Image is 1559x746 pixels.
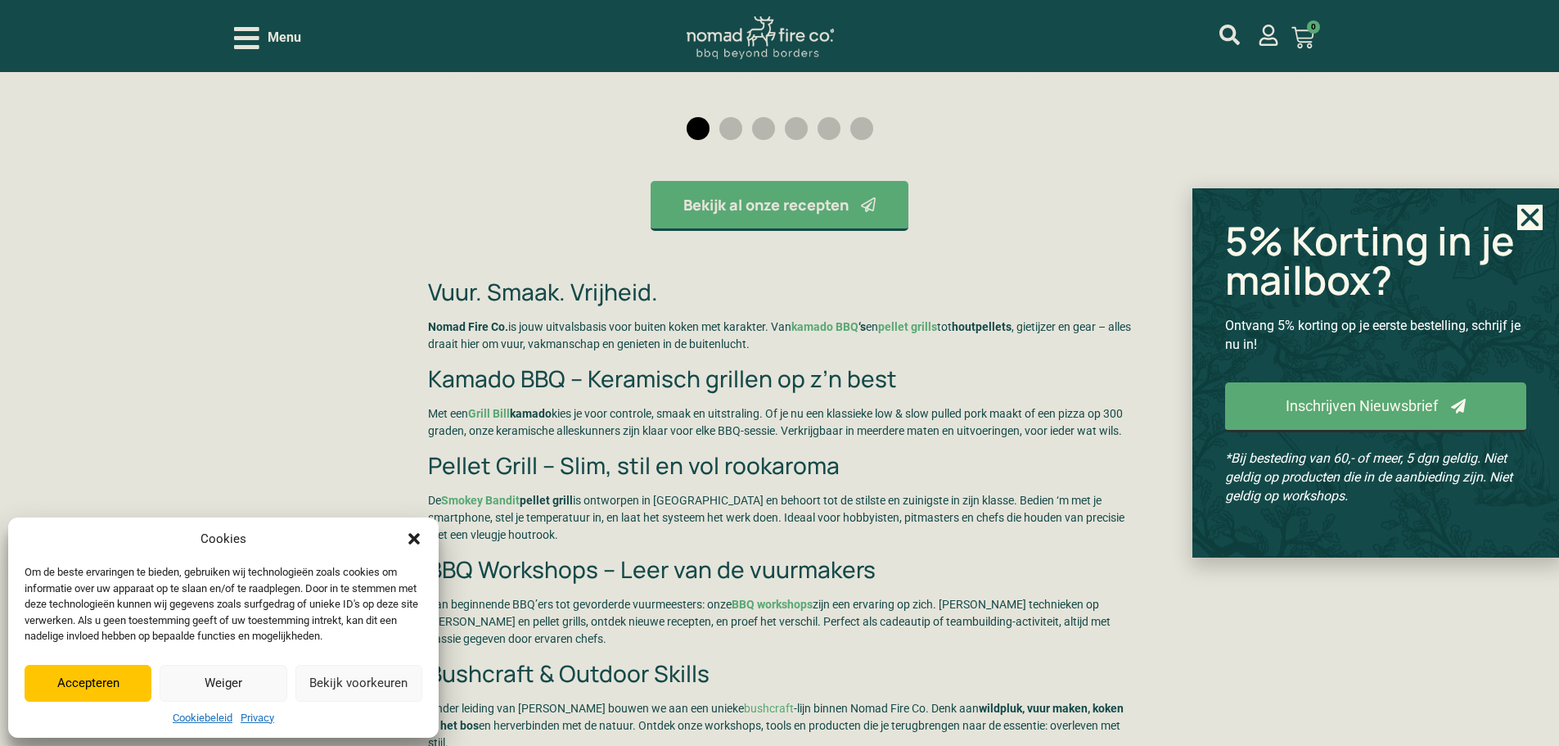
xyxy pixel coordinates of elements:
strong: ‘s [791,320,866,333]
h3: BBQ Workshops – Leer van de vuurmakers [428,556,1132,584]
a: Smokey Bandit [441,494,520,507]
h3: Vuur. Smaak. Vrijheid. [428,278,1132,306]
strong: kamado [468,407,552,420]
span: Bekijk al onze recepten [683,197,849,212]
a: Privacy [241,710,274,726]
span: 0 [1307,20,1320,34]
a: kamado BBQ [791,320,858,333]
p: Met een kies je voor controle, smaak en uitstraling. Of je nu een klassieke low & slow pulled por... [428,405,1132,440]
strong: houtpellets [952,320,1012,333]
a: mijn account [1258,25,1279,46]
button: Accepteren [25,665,151,702]
a: kamado bbq recepten [651,181,908,231]
h3: Kamado BBQ – Keramisch grillen op z’n best [428,365,1132,393]
div: Open/Close Menu [234,24,301,52]
span: Ga naar slide 3 [752,117,775,140]
a: Inschrijven Nieuwsbrief [1225,382,1526,432]
a: pellet grills [878,320,937,333]
div: Om de beste ervaringen te bieden, gebruiken wij technologieën zoals cookies om informatie over uw... [25,564,421,644]
button: Bekijk voorkeuren [295,665,422,702]
strong: Nomad Fire Co. [428,320,508,333]
div: Cookies [201,530,246,549]
a: Cookiebeleid [173,710,232,726]
p: Ontvang 5% korting op je eerste bestelling, schrijf je nu in! [1225,316,1526,354]
span: Ga naar slide 1 [687,117,710,140]
span: Ga naar slide 2 [719,117,742,140]
span: Inschrijven Nieuwsbrief [1286,399,1438,414]
p: De is ontworpen in [GEOGRAPHIC_DATA] en behoort tot de stilste en zuinigste in zijn klasse. Bedie... [428,492,1132,544]
a: Grill Bill [468,407,510,420]
p: is jouw uitvalsbasis voor buiten koken met karakter. Van en tot , gietijzer en gear – alles draai... [428,319,1132,353]
span: Menu [268,28,301,47]
a: bushcraft [744,702,794,715]
a: 0 [1272,16,1334,59]
span: Ga naar slide 6 [850,117,873,140]
h3: Pellet Grill – Slim, stil en vol rookaroma [428,452,1132,480]
img: Nomad Logo [687,16,834,60]
strong: pellet grill [441,494,573,507]
h3: Bushcraft & Outdoor Skills [428,660,1132,688]
div: Dialog sluiten [406,531,422,547]
span: Ga naar slide 4 [785,117,808,140]
a: mijn account [1219,25,1240,45]
h2: 5% Korting in je mailbox? [1225,221,1526,300]
a: Close [1517,205,1543,230]
span: Ga naar slide 5 [818,117,840,140]
em: *Bij besteding van 60,- of meer, 5 dgn geldig. Niet geldig op producten die in de aanbieding zijn... [1225,450,1512,504]
a: BBQ workshops [732,598,813,611]
button: Weiger [160,665,286,702]
p: Van beginnende BBQ’ers tot gevorderde vuurmeesters: onze zijn een ervaring op zich. [PERSON_NAME]... [428,596,1132,648]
